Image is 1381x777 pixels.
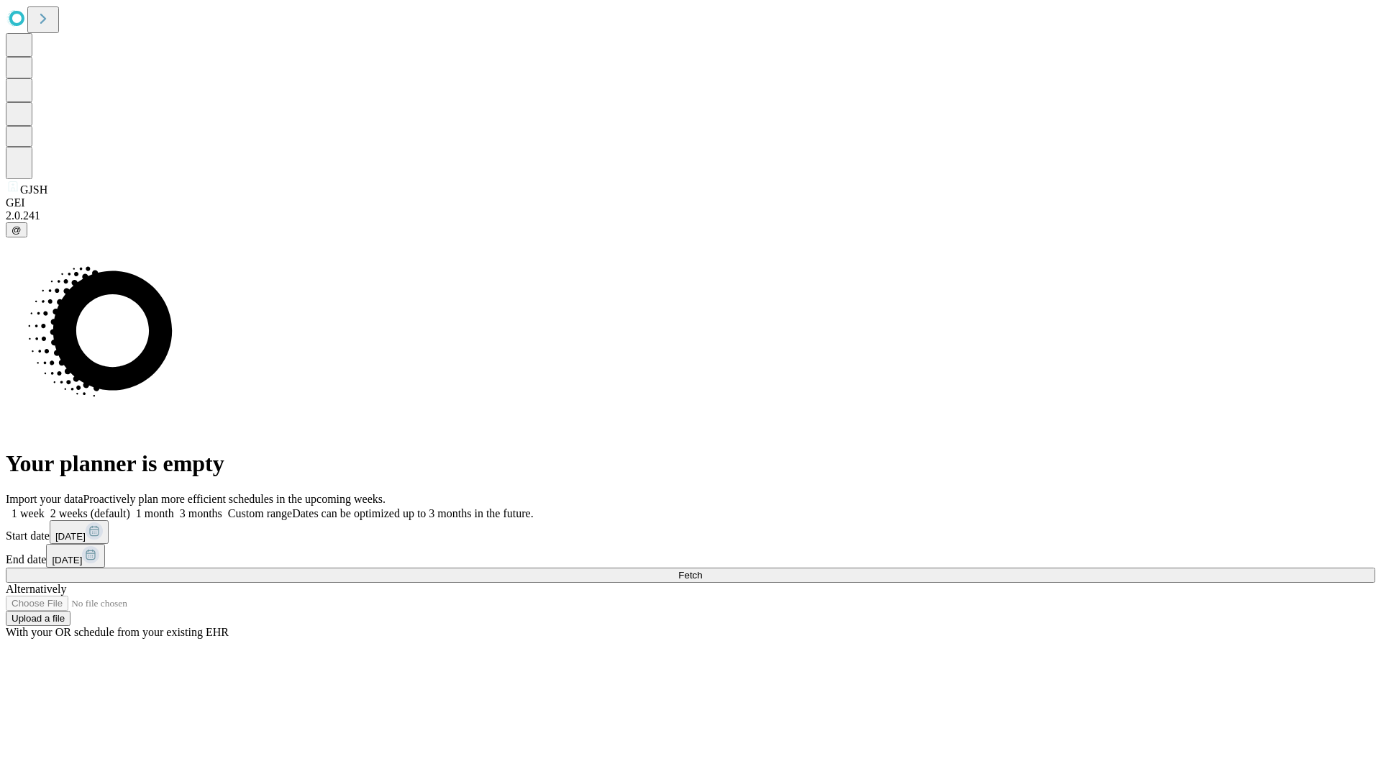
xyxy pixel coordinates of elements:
span: [DATE] [55,531,86,542]
h1: Your planner is empty [6,450,1375,477]
div: 2.0.241 [6,209,1375,222]
div: End date [6,544,1375,568]
span: Custom range [228,507,292,519]
button: Fetch [6,568,1375,583]
span: Alternatively [6,583,66,595]
button: @ [6,222,27,237]
button: [DATE] [46,544,105,568]
span: Import your data [6,493,83,505]
span: GJSH [20,183,47,196]
span: Dates can be optimized up to 3 months in the future. [292,507,533,519]
span: 1 month [136,507,174,519]
button: [DATE] [50,520,109,544]
div: GEI [6,196,1375,209]
span: @ [12,224,22,235]
span: [DATE] [52,555,82,565]
span: 2 weeks (default) [50,507,130,519]
span: With your OR schedule from your existing EHR [6,626,229,638]
span: 1 week [12,507,45,519]
span: Proactively plan more efficient schedules in the upcoming weeks. [83,493,386,505]
span: Fetch [678,570,702,581]
button: Upload a file [6,611,70,626]
span: 3 months [180,507,222,519]
div: Start date [6,520,1375,544]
